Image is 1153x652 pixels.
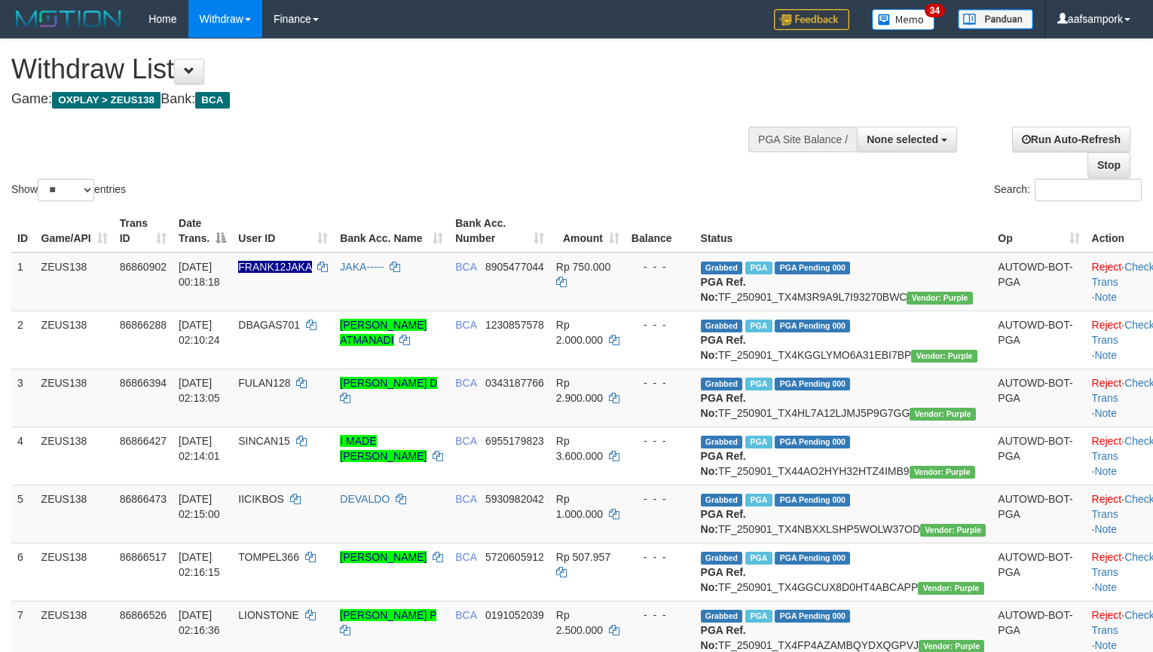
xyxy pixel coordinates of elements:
[179,261,220,288] span: [DATE] 00:18:18
[485,493,544,505] span: Copy 5930982042 to clipboard
[485,609,544,621] span: Copy 0191052039 to clipboard
[992,369,1085,427] td: AUTOWD-BOT-PGA
[238,493,284,505] span: IICIKBOS
[701,378,743,390] span: Grabbed
[910,408,975,421] span: Vendor URL: https://trx4.1velocity.biz
[695,427,992,485] td: TF_250901_TX44AO2HYH32HTZ4IMB9
[745,436,772,448] span: Marked by aafpengsreynich
[1092,261,1122,273] a: Reject
[992,485,1085,543] td: AUTOWD-BOT-PGA
[745,378,772,390] span: Marked by aafpengsreynich
[632,608,689,623] div: - - -
[910,466,975,479] span: Vendor URL: https://trx4.1velocity.biz
[994,179,1142,201] label: Search:
[701,566,746,593] b: PGA Ref. No:
[238,261,311,273] span: Nama rekening ada tanda titik/strip, harap diedit
[701,610,743,623] span: Grabbed
[114,210,173,253] th: Trans ID: activate to sort column ascending
[455,609,476,621] span: BCA
[232,210,334,253] th: User ID: activate to sort column ascending
[1087,152,1130,178] a: Stop
[120,319,167,331] span: 86866288
[11,210,35,253] th: ID
[455,377,476,389] span: BCA
[11,427,35,485] td: 4
[775,610,850,623] span: PGA Pending
[745,552,772,565] span: Marked by aafpengsreynich
[695,253,992,311] td: TF_250901_TX4M3R9A9L7I93270BWC
[120,609,167,621] span: 86866526
[35,253,114,311] td: ZEUS138
[455,551,476,563] span: BCA
[1092,377,1122,389] a: Reject
[701,450,746,477] b: PGA Ref. No:
[958,9,1033,29] img: panduan.png
[872,9,935,30] img: Button%20Memo.svg
[632,317,689,332] div: - - -
[340,609,436,621] a: [PERSON_NAME] P
[35,369,114,427] td: ZEUS138
[1094,349,1117,361] a: Note
[449,210,550,253] th: Bank Acc. Number: activate to sort column ascending
[992,427,1085,485] td: AUTOWD-BOT-PGA
[556,319,603,346] span: Rp 2.000.000
[120,435,167,447] span: 86866427
[35,311,114,369] td: ZEUS138
[632,375,689,390] div: - - -
[179,435,220,462] span: [DATE] 02:14:01
[120,377,167,389] span: 86866394
[918,582,983,595] span: Vendor URL: https://trx4.1velocity.biz
[120,493,167,505] span: 86866473
[11,543,35,601] td: 6
[455,261,476,273] span: BCA
[911,350,977,363] span: Vendor URL: https://trx4.1velocity.biz
[11,311,35,369] td: 2
[867,133,938,145] span: None selected
[238,609,299,621] span: LIONSTONE
[774,9,849,30] img: Feedback.jpg
[238,377,290,389] span: FULAN128
[1092,493,1122,505] a: Reject
[340,435,427,462] a: I MADE [PERSON_NAME]
[775,262,850,274] span: PGA Pending
[35,210,114,253] th: Game/API: activate to sort column ascending
[1092,319,1122,331] a: Reject
[52,92,161,109] span: OXPLAY > ZEUS138
[701,276,746,303] b: PGA Ref. No:
[334,210,449,253] th: Bank Acc. Name: activate to sort column ascending
[701,320,743,332] span: Grabbed
[907,292,972,305] span: Vendor URL: https://trx4.1velocity.biz
[701,508,746,535] b: PGA Ref. No:
[695,210,992,253] th: Status
[238,319,300,331] span: DBAGAS701
[695,311,992,369] td: TF_250901_TX4KGGLYMO6A31EBI7BP
[632,491,689,507] div: - - -
[455,319,476,331] span: BCA
[179,551,220,578] span: [DATE] 02:16:15
[11,253,35,311] td: 1
[1092,551,1122,563] a: Reject
[745,262,772,274] span: Marked by aafpengsreynich
[701,552,743,565] span: Grabbed
[340,261,384,273] a: JAKA-----
[485,319,544,331] span: Copy 1230857578 to clipboard
[775,320,850,332] span: PGA Pending
[35,485,114,543] td: ZEUS138
[556,261,610,273] span: Rp 750.000
[179,493,220,520] span: [DATE] 02:15:00
[745,320,772,332] span: Marked by aafpengsreynich
[701,436,743,448] span: Grabbed
[701,334,746,361] b: PGA Ref. No:
[179,377,220,404] span: [DATE] 02:13:05
[1094,581,1117,593] a: Note
[179,319,220,346] span: [DATE] 02:10:24
[748,127,857,152] div: PGA Site Balance /
[695,485,992,543] td: TF_250901_TX4NBXXLSHP5WOLW37OD
[1094,291,1117,303] a: Note
[632,549,689,565] div: - - -
[455,435,476,447] span: BCA
[632,259,689,274] div: - - -
[775,494,850,507] span: PGA Pending
[238,551,299,563] span: TOMPEL366
[1092,609,1122,621] a: Reject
